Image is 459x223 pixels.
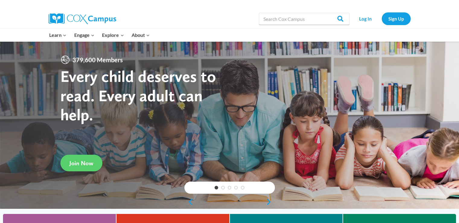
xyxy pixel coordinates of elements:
a: 5 [241,186,244,189]
img: Cox Campus [49,13,116,24]
a: Sign Up [382,12,411,25]
a: 1 [215,186,218,189]
span: Learn [49,31,66,39]
nav: Primary Navigation [46,29,154,41]
span: About [132,31,150,39]
a: Join Now [60,155,102,171]
a: next [266,198,275,205]
input: Search Cox Campus [259,13,349,25]
a: 3 [228,186,231,189]
span: Explore [102,31,124,39]
span: 379,600 Members [70,55,125,65]
span: Engage [74,31,94,39]
a: 2 [221,186,225,189]
a: Log In [352,12,379,25]
strong: Every child deserves to read. Every adult can help. [60,66,216,124]
div: content slider buttons [184,196,275,208]
nav: Secondary Navigation [352,12,411,25]
a: 4 [234,186,238,189]
span: Join Now [69,160,93,167]
a: previous [184,198,193,205]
